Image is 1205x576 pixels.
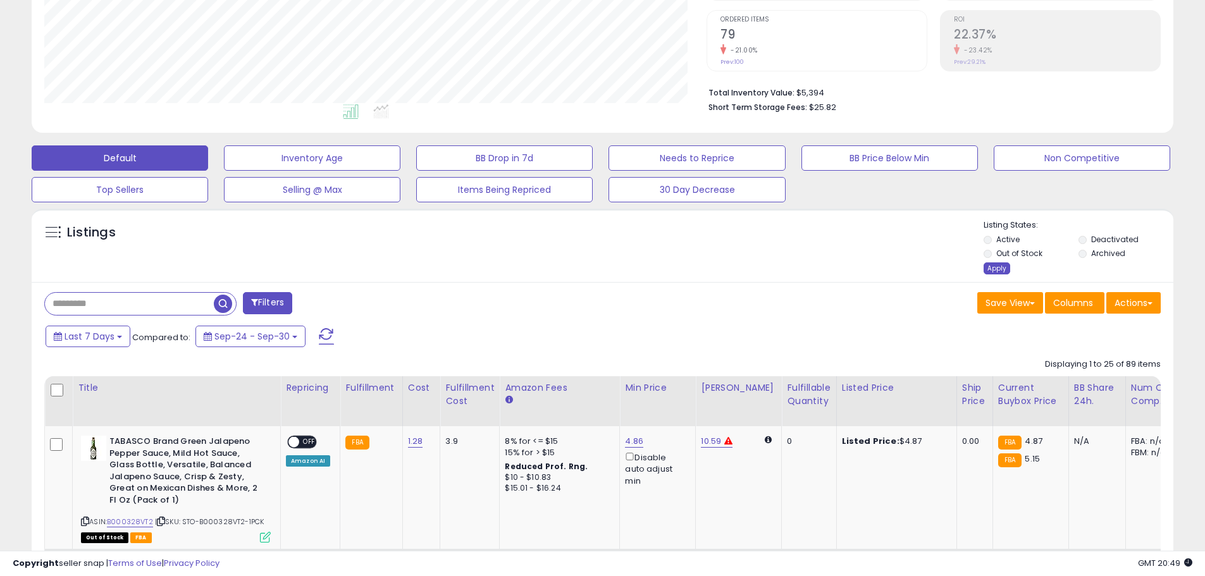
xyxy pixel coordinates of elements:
[195,326,306,347] button: Sep-24 - Sep-30
[505,483,610,494] div: $15.01 - $16.24
[214,330,290,343] span: Sep-24 - Sep-30
[842,436,947,447] div: $4.87
[286,455,330,467] div: Amazon AI
[996,248,1042,259] label: Out of Stock
[408,381,435,395] div: Cost
[67,224,116,242] h5: Listings
[345,436,369,450] small: FBA
[609,177,785,202] button: 30 Day Decrease
[445,381,494,408] div: Fulfillment Cost
[954,27,1160,44] h2: 22.37%
[720,27,927,44] h2: 79
[609,145,785,171] button: Needs to Reprice
[962,436,983,447] div: 0.00
[701,435,721,448] a: 10.59
[625,381,690,395] div: Min Price
[505,447,610,458] div: 15% for > $15
[1053,297,1093,309] span: Columns
[994,145,1170,171] button: Non Competitive
[132,331,190,343] span: Compared to:
[1131,381,1177,408] div: Num of Comp.
[445,436,490,447] div: 3.9
[1091,248,1125,259] label: Archived
[78,381,275,395] div: Title
[505,472,610,483] div: $10 - $10.83
[984,219,1173,231] p: Listing States:
[954,16,1160,23] span: ROI
[505,395,512,406] small: Amazon Fees.
[13,558,219,570] div: seller snap | |
[81,436,106,461] img: 41mCFIZc3qL._SL40_.jpg
[1025,453,1040,465] span: 5.15
[801,145,978,171] button: BB Price Below Min
[701,381,776,395] div: [PERSON_NAME]
[224,145,400,171] button: Inventory Age
[708,102,807,113] b: Short Term Storage Fees:
[962,381,987,408] div: Ship Price
[787,381,831,408] div: Fulfillable Quantity
[108,557,162,569] a: Terms of Use
[1106,292,1161,314] button: Actions
[224,177,400,202] button: Selling @ Max
[408,435,423,448] a: 1.28
[1138,557,1192,569] span: 2025-10-8 20:49 GMT
[1045,292,1104,314] button: Columns
[13,557,59,569] strong: Copyright
[505,461,588,472] b: Reduced Prof. Rng.
[1074,436,1116,447] div: N/A
[708,87,794,98] b: Total Inventory Value:
[1074,381,1120,408] div: BB Share 24h.
[1091,234,1139,245] label: Deactivated
[505,436,610,447] div: 8% for <= $15
[130,532,152,543] span: FBA
[984,262,1010,274] div: Apply
[625,450,686,487] div: Disable auto adjust min
[345,381,397,395] div: Fulfillment
[720,58,744,66] small: Prev: 100
[996,234,1020,245] label: Active
[1045,358,1161,371] div: Displaying 1 to 25 of 89 items
[32,177,208,202] button: Top Sellers
[243,292,292,314] button: Filters
[505,381,614,395] div: Amazon Fees
[65,330,114,343] span: Last 7 Days
[787,436,826,447] div: 0
[625,435,643,448] a: 4.86
[286,381,335,395] div: Repricing
[842,435,899,447] b: Listed Price:
[1025,435,1042,447] span: 4.87
[299,437,319,448] span: OFF
[32,145,208,171] button: Default
[46,326,130,347] button: Last 7 Days
[726,46,758,55] small: -21.00%
[708,84,1151,99] li: $5,394
[416,177,593,202] button: Items Being Repriced
[842,381,951,395] div: Listed Price
[107,517,153,527] a: B000328VT2
[109,436,263,509] b: TABASCO Brand Green Jalapeno Pepper Sauce, Mild Hot Sauce, Glass Bottle, Versatile, Balanced Jala...
[809,101,836,113] span: $25.82
[81,532,128,543] span: All listings that are currently out of stock and unavailable for purchase on Amazon
[998,381,1063,408] div: Current Buybox Price
[164,557,219,569] a: Privacy Policy
[998,436,1022,450] small: FBA
[1131,447,1173,458] div: FBM: n/a
[960,46,992,55] small: -23.42%
[954,58,986,66] small: Prev: 29.21%
[977,292,1043,314] button: Save View
[998,453,1022,467] small: FBA
[416,145,593,171] button: BB Drop in 7d
[1131,436,1173,447] div: FBA: n/a
[155,517,264,527] span: | SKU: STO-B000328VT2-1PCK
[720,16,927,23] span: Ordered Items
